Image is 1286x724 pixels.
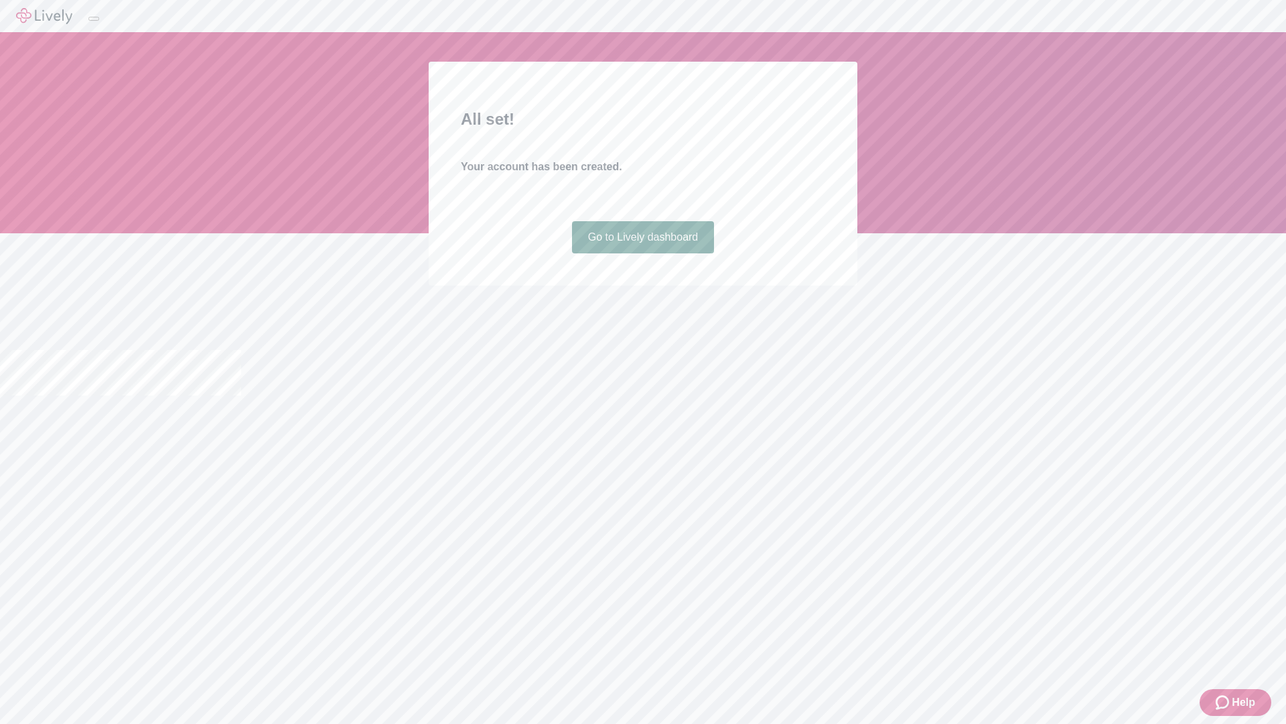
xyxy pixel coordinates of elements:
[1200,689,1271,716] button: Zendesk support iconHelp
[572,221,715,253] a: Go to Lively dashboard
[1216,695,1232,711] svg: Zendesk support icon
[1232,695,1255,711] span: Help
[16,8,72,24] img: Lively
[461,159,825,175] h4: Your account has been created.
[88,17,99,21] button: Log out
[461,107,825,131] h2: All set!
